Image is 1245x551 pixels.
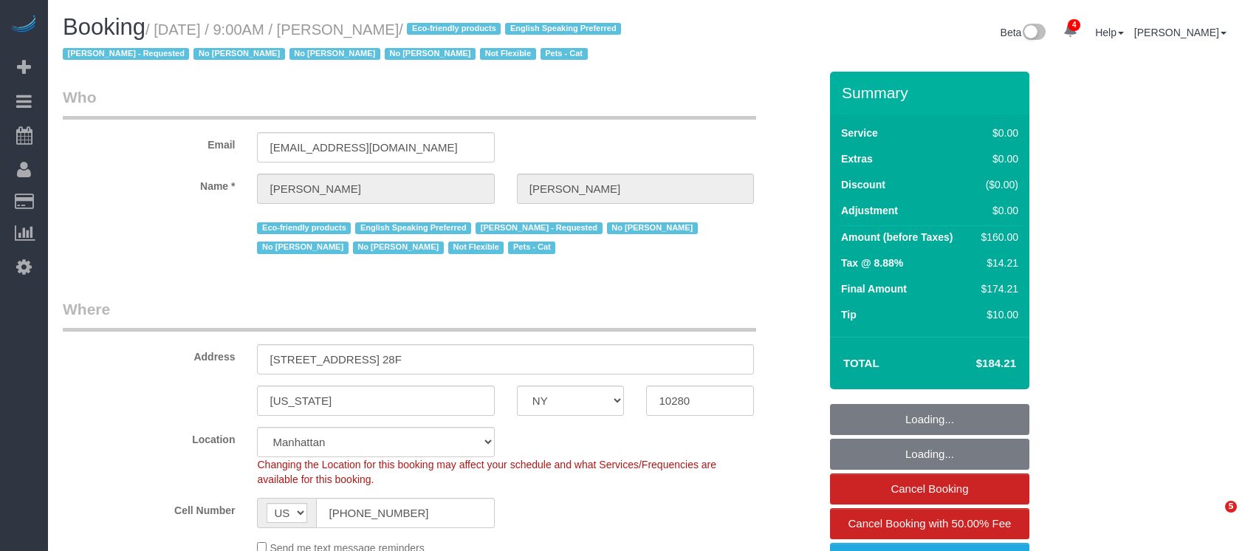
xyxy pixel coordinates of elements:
[841,307,857,322] label: Tip
[932,357,1016,370] h4: $184.21
[407,23,501,35] span: Eco-friendly products
[257,222,351,234] span: Eco-friendly products
[1021,24,1046,43] img: New interface
[257,242,348,253] span: No [PERSON_NAME]
[841,256,903,270] label: Tax @ 8.88%
[841,203,898,218] label: Adjustment
[830,508,1029,539] a: Cancel Booking with 50.00% Fee
[505,23,621,35] span: English Speaking Preferred
[975,151,1018,166] div: $0.00
[257,174,494,204] input: First Name
[1001,27,1046,38] a: Beta
[63,86,756,120] legend: Who
[841,151,873,166] label: Extras
[1195,501,1230,536] iframe: Intercom live chat
[517,174,754,204] input: Last Name
[448,242,504,253] span: Not Flexible
[975,126,1018,140] div: $0.00
[841,230,953,244] label: Amount (before Taxes)
[841,281,907,296] label: Final Amount
[830,473,1029,504] a: Cancel Booking
[9,15,38,35] img: Automaid Logo
[975,256,1018,270] div: $14.21
[1225,501,1237,513] span: 5
[52,344,246,364] label: Address
[848,517,1012,530] span: Cancel Booking with 50.00% Fee
[385,48,476,60] span: No [PERSON_NAME]
[975,230,1018,244] div: $160.00
[316,498,494,528] input: Cell Number
[257,459,716,485] span: Changing the Location for this booking may affect your schedule and what Services/Frequencies are...
[52,174,246,194] label: Name *
[63,48,189,60] span: [PERSON_NAME] - Requested
[1068,19,1080,31] span: 4
[508,242,555,253] span: Pets - Cat
[52,427,246,447] label: Location
[257,132,494,162] input: Email
[1056,15,1085,47] a: 4
[975,177,1018,192] div: ($0.00)
[476,222,602,234] span: [PERSON_NAME] - Requested
[1095,27,1124,38] a: Help
[52,498,246,518] label: Cell Number
[353,242,444,253] span: No [PERSON_NAME]
[541,48,588,60] span: Pets - Cat
[975,203,1018,218] div: $0.00
[355,222,471,234] span: English Speaking Preferred
[975,281,1018,296] div: $174.21
[257,386,494,416] input: City
[975,307,1018,322] div: $10.00
[842,84,1022,101] h3: Summary
[646,386,754,416] input: Zip Code
[63,21,625,63] small: / [DATE] / 9:00AM / [PERSON_NAME]
[52,132,246,152] label: Email
[289,48,380,60] span: No [PERSON_NAME]
[841,177,885,192] label: Discount
[841,126,878,140] label: Service
[480,48,536,60] span: Not Flexible
[63,14,145,40] span: Booking
[63,298,756,332] legend: Where
[193,48,284,60] span: No [PERSON_NAME]
[843,357,879,369] strong: Total
[607,222,698,234] span: No [PERSON_NAME]
[1134,27,1227,38] a: [PERSON_NAME]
